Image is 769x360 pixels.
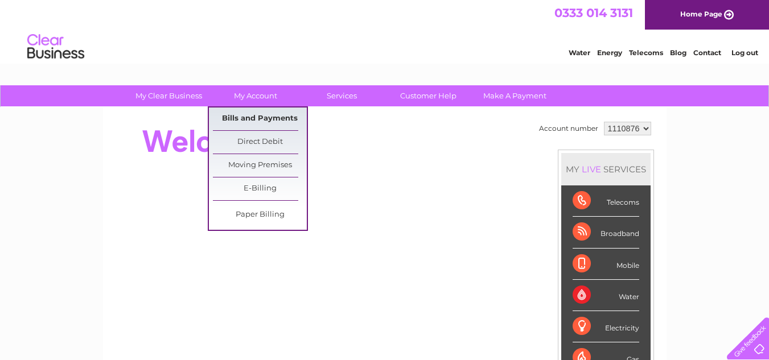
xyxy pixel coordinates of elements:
[731,48,758,57] a: Log out
[573,311,639,342] div: Electricity
[213,154,307,177] a: Moving Premises
[122,85,216,106] a: My Clear Business
[573,249,639,280] div: Mobile
[381,85,475,106] a: Customer Help
[213,204,307,226] a: Paper Billing
[554,6,633,20] a: 0333 014 3131
[116,6,654,55] div: Clear Business is a trading name of Verastar Limited (registered in [GEOGRAPHIC_DATA] No. 3667643...
[295,85,389,106] a: Services
[468,85,562,106] a: Make A Payment
[27,30,85,64] img: logo.png
[536,119,601,138] td: Account number
[213,131,307,154] a: Direct Debit
[573,185,639,217] div: Telecoms
[693,48,721,57] a: Contact
[573,280,639,311] div: Water
[597,48,622,57] a: Energy
[579,164,603,175] div: LIVE
[569,48,590,57] a: Water
[629,48,663,57] a: Telecoms
[213,107,307,130] a: Bills and Payments
[670,48,686,57] a: Blog
[213,177,307,200] a: E-Billing
[561,153,651,185] div: MY SERVICES
[573,217,639,248] div: Broadband
[208,85,302,106] a: My Account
